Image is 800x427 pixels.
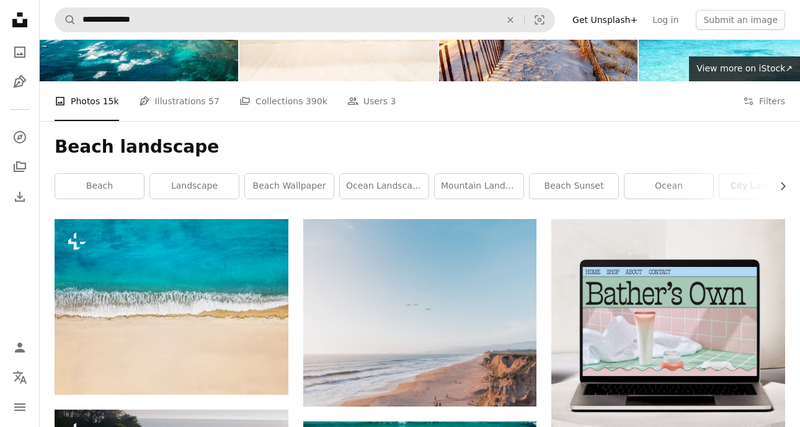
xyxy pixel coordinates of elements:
h1: Beach landscape [55,136,785,158]
button: Search Unsplash [55,8,76,32]
a: beach [55,174,144,199]
a: Home — Unsplash [7,7,32,35]
a: Explore [7,125,32,150]
button: Menu [7,395,32,420]
a: landscape [150,174,239,199]
button: Visual search [525,8,554,32]
a: Users 3 [347,81,396,121]
a: people in beach shore [303,307,537,318]
a: Get Unsplash+ [565,10,645,30]
button: Submit an image [696,10,785,30]
a: Photos [7,40,32,65]
a: Illustrations [7,70,32,94]
form: Find visuals sitewide [55,7,555,32]
button: scroll list to the right [771,174,785,199]
a: Log in / Sign up [7,335,32,360]
button: Filters [743,81,785,121]
button: Language [7,365,32,390]
a: ocean landscape [340,174,429,199]
img: Aerial view of an idyllic sea sandy beach with an incoming azure wave. The concept of holidays in... [55,219,288,394]
a: Illustrations 57 [139,81,220,121]
a: ocean [624,174,713,199]
a: Download History [7,184,32,209]
a: Log in [645,10,686,30]
a: Collections 390k [239,81,327,121]
img: people in beach shore [303,219,537,406]
a: mountain landscape [435,174,523,199]
span: 3 [390,94,396,108]
a: beach sunset [530,174,618,199]
a: beach wallpaper [245,174,334,199]
span: 390k [306,94,327,108]
span: View more on iStock ↗ [696,63,793,73]
a: Collections [7,155,32,179]
a: Aerial view of an idyllic sea sandy beach with an incoming azure wave. The concept of holidays in... [55,301,288,312]
span: 57 [208,94,220,108]
a: View more on iStock↗ [689,56,800,81]
button: Clear [497,8,524,32]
